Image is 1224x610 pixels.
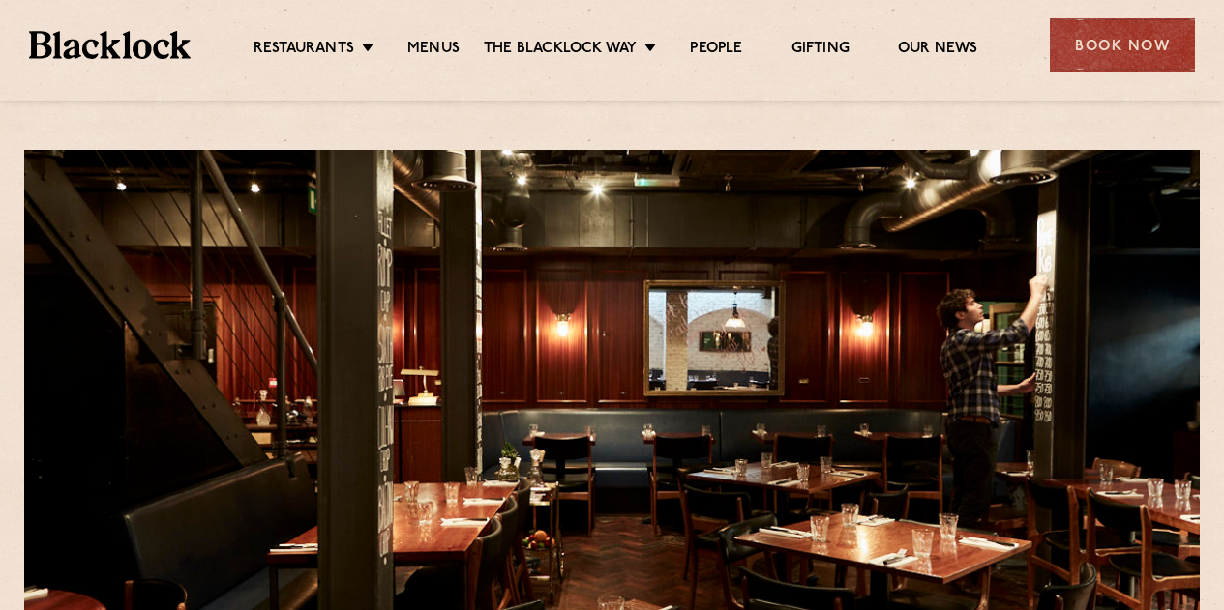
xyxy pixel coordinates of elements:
a: Restaurants [254,40,354,61]
a: People [690,40,742,61]
a: The Blacklock Way [484,40,637,61]
div: Book Now [1050,18,1195,72]
a: Our News [898,40,978,61]
a: Menus [407,40,460,61]
img: BL_Textured_Logo-footer-cropped.svg [29,31,191,58]
a: Gifting [791,40,850,61]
